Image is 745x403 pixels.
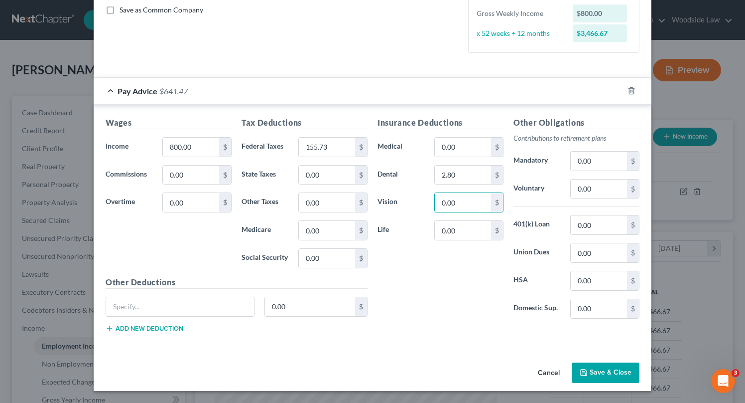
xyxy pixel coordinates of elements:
iframe: Intercom live chat [711,369,735,393]
input: 0.00 [299,221,355,240]
input: 0.00 [571,180,627,199]
div: Gross Weekly Income [472,8,568,18]
input: 0.00 [163,193,219,212]
label: HSA [508,271,565,291]
div: $ [355,138,367,157]
span: $641.47 [159,86,188,96]
span: 3 [732,369,740,377]
label: Other Taxes [237,193,293,212]
div: $ [355,221,367,240]
input: 0.00 [265,297,356,316]
span: Save as Common Company [120,5,203,14]
label: 401(k) Loan [508,215,565,235]
input: 0.00 [435,166,491,185]
input: 0.00 [435,193,491,212]
div: $ [355,249,367,268]
div: $ [627,180,639,199]
label: Medical [372,137,429,157]
input: 0.00 [299,138,355,157]
label: Life [372,220,429,240]
label: Union Dues [508,243,565,263]
div: $ [355,166,367,185]
label: Domestic Sup. [508,299,565,319]
input: 0.00 [435,221,491,240]
div: $ [627,243,639,262]
input: Specify... [106,297,254,316]
input: 0.00 [163,138,219,157]
div: $ [627,215,639,234]
h5: Insurance Deductions [377,117,503,129]
button: Cancel [530,364,568,384]
div: $ [627,299,639,318]
input: 0.00 [299,166,355,185]
div: $ [491,138,503,157]
label: Mandatory [508,151,565,171]
div: $ [219,138,231,157]
div: $ [491,193,503,212]
label: Voluntary [508,179,565,199]
input: 0.00 [299,193,355,212]
label: Vision [372,193,429,212]
input: 0.00 [571,243,627,262]
div: x 52 weeks ÷ 12 months [472,28,568,38]
input: 0.00 [571,152,627,171]
span: Income [106,142,128,150]
h5: Tax Deductions [242,117,368,129]
input: 0.00 [571,299,627,318]
div: $3,466.67 [573,24,627,42]
input: 0.00 [435,138,491,157]
div: $ [355,193,367,212]
input: 0.00 [163,166,219,185]
div: $ [219,193,231,212]
button: Save & Close [572,363,639,384]
h5: Wages [106,117,232,129]
button: Add new deduction [106,325,183,333]
div: $ [627,152,639,171]
div: $ [355,297,367,316]
h5: Other Deductions [106,276,368,289]
label: Commissions [101,165,157,185]
div: $ [627,271,639,290]
label: State Taxes [237,165,293,185]
div: $ [491,221,503,240]
span: Pay Advice [118,86,157,96]
input: 0.00 [299,249,355,268]
label: Medicare [237,220,293,240]
label: Dental [372,165,429,185]
label: Federal Taxes [237,137,293,157]
input: 0.00 [571,271,627,290]
div: $ [491,166,503,185]
input: 0.00 [571,215,627,234]
div: $ [219,166,231,185]
div: $800.00 [573,4,627,22]
label: Social Security [237,248,293,268]
h5: Other Obligations [513,117,639,129]
p: Contributions to retirement plans [513,133,639,143]
label: Overtime [101,193,157,212]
